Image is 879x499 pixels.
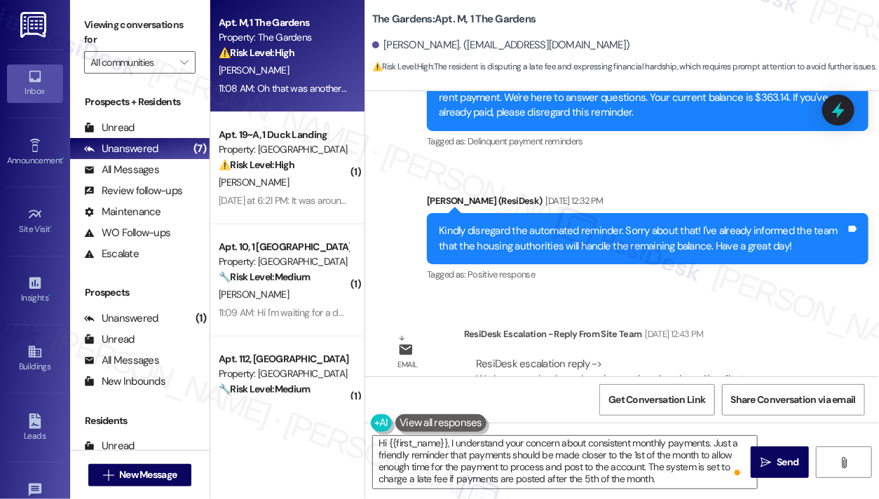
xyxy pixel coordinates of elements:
[427,193,868,213] div: [PERSON_NAME] (ResiDesk)
[219,158,294,171] strong: ⚠️ Risk Level: High
[119,467,177,482] span: New Message
[84,311,158,326] div: Unanswered
[642,327,704,341] div: [DATE] 12:43 PM
[476,357,808,416] div: ResiDesk escalation reply -> We have received your housing portion already and it reflects on you...
[88,464,192,486] button: New Message
[190,138,210,160] div: (7)
[84,247,139,261] div: Escalate
[70,413,210,428] div: Residents
[219,352,348,367] div: Apt. 112, [GEOGRAPHIC_DATA]
[192,308,210,329] div: (1)
[219,128,348,142] div: Apt. 19~A, 1 Duck Landing
[84,205,161,219] div: Maintenance
[219,82,681,95] div: 11:08 AM: Oh that was another late fee honestly just want to pay the same each month im barely ge...
[84,184,182,198] div: Review follow-ups
[7,64,63,102] a: Inbox
[543,193,604,208] div: [DATE] 12:32 PM
[722,384,865,416] button: Share Conversation via email
[103,470,114,481] i: 
[219,176,289,189] span: [PERSON_NAME]
[84,374,165,389] div: New Inbounds
[7,340,63,378] a: Buildings
[219,15,348,30] div: Apt. M, 1 The Gardens
[219,30,348,45] div: Property: The Gardens
[468,135,583,147] span: Delinquent payment reminders
[219,46,294,59] strong: ⚠️ Risk Level: High
[84,226,170,240] div: WO Follow-ups
[70,95,210,109] div: Prospects + Residents
[84,14,196,51] label: Viewing conversations for
[373,436,757,488] textarea: To enrich screen reader interactions, please activate Accessibility in Grammarly extension settings
[84,121,135,135] div: Unread
[838,457,849,468] i: 
[84,353,159,368] div: All Messages
[219,64,289,76] span: [PERSON_NAME]
[62,153,64,163] span: •
[219,367,348,381] div: Property: [GEOGRAPHIC_DATA]
[84,142,158,156] div: Unanswered
[777,455,798,470] span: Send
[219,271,310,283] strong: 🔧 Risk Level: Medium
[761,457,771,468] i: 
[751,446,809,478] button: Send
[372,38,630,53] div: [PERSON_NAME]. ([EMAIL_ADDRESS][DOMAIN_NAME])
[219,254,348,269] div: Property: [GEOGRAPHIC_DATA]
[219,142,348,157] div: Property: [GEOGRAPHIC_DATA]
[7,271,63,309] a: Insights •
[398,357,453,402] div: Email escalation reply
[219,383,310,395] strong: 🔧 Risk Level: Medium
[427,264,868,285] div: Tagged as:
[731,392,856,407] span: Share Conversation via email
[84,439,135,453] div: Unread
[48,291,50,301] span: •
[219,240,348,254] div: Apt. 10, 1 [GEOGRAPHIC_DATA]
[608,392,705,407] span: Get Conversation Link
[439,224,846,254] div: Kindly disregard the automated reminder. Sorry about that! I've already informed the team that th...
[7,203,63,240] a: Site Visit •
[219,194,700,207] div: [DATE] at 6:21 PM: It was around maybe 1130 the door was left open and maybe around 12:30 when I ...
[7,409,63,447] a: Leads
[464,327,828,346] div: ResiDesk Escalation - Reply From Site Team
[219,306,599,319] div: 11:09 AM: Hi I'm waiting for a deposit to post [DATE] or [DATE]. I can pay all of it [DATE] or [D...
[84,163,159,177] div: All Messages
[50,222,53,232] span: •
[84,332,135,347] div: Unread
[219,288,289,301] span: [PERSON_NAME]
[180,57,188,68] i: 
[372,61,432,72] strong: ⚠️ Risk Level: High
[20,12,49,38] img: ResiDesk Logo
[70,285,210,300] div: Prospects
[372,60,876,74] span: : The resident is disputing a late fee and expressing financial hardship, which requires prompt a...
[468,268,535,280] span: Positive response
[90,51,173,74] input: All communities
[427,131,868,151] div: Tagged as:
[372,12,536,27] b: The Gardens: Apt. M, 1 The Gardens
[439,76,846,121] div: Hi [PERSON_NAME], how are you? We're checking in to ask if you have any questions about rent paym...
[599,384,714,416] button: Get Conversation Link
